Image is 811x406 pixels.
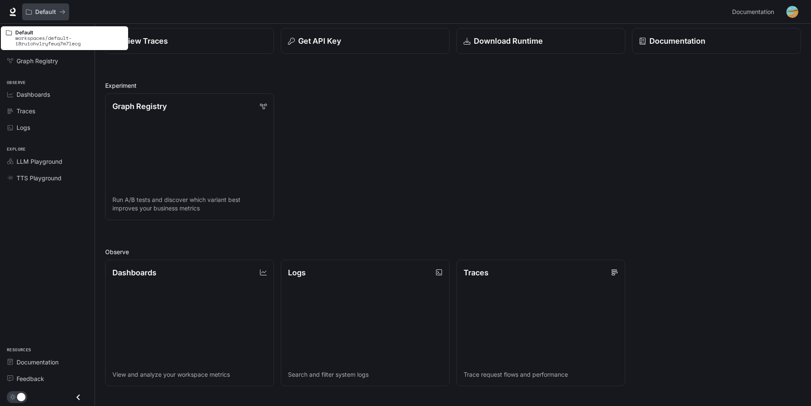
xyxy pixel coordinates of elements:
[3,104,91,118] a: Traces
[22,3,69,20] button: All workspaces
[17,157,62,166] span: LLM Playground
[464,370,618,379] p: Trace request flows and performance
[112,267,157,278] p: Dashboards
[281,260,450,386] a: LogsSearch and filter system logs
[69,389,88,406] button: Close drawer
[464,267,489,278] p: Traces
[288,267,306,278] p: Logs
[3,87,91,102] a: Dashboards
[112,196,267,213] p: Run A/B tests and discover which variant best improves your business metrics
[3,371,91,386] a: Feedback
[298,35,341,47] p: Get API Key
[17,106,35,115] span: Traces
[112,370,267,379] p: View and analyze your workspace metrics
[3,120,91,135] a: Logs
[3,171,91,185] a: TTS Playground
[3,53,91,68] a: Graph Registry
[786,6,798,18] img: User avatar
[112,101,167,112] p: Graph Registry
[632,28,801,54] a: Documentation
[456,28,625,54] a: Download Runtime
[17,90,50,99] span: Dashboards
[17,174,62,182] span: TTS Playground
[17,358,59,367] span: Documentation
[105,93,274,220] a: Graph RegistryRun A/B tests and discover which variant best improves your business metrics
[281,28,450,54] button: Get API Key
[474,35,543,47] p: Download Runtime
[35,8,56,16] p: Default
[17,56,58,65] span: Graph Registry
[123,35,168,47] p: View Traces
[649,35,705,47] p: Documentation
[3,154,91,169] a: LLM Playground
[15,30,123,35] p: Default
[105,81,801,90] h2: Experiment
[729,3,780,20] a: Documentation
[17,392,25,401] span: Dark mode toggle
[105,260,274,386] a: DashboardsView and analyze your workspace metrics
[288,370,442,379] p: Search and filter system logs
[105,247,801,256] h2: Observe
[17,123,30,132] span: Logs
[15,35,123,46] p: workspaces/default-i8ruiohvlryfeuq7m7lecg
[17,374,44,383] span: Feedback
[784,3,801,20] button: User avatar
[456,260,625,386] a: TracesTrace request flows and performance
[3,355,91,370] a: Documentation
[732,7,774,17] span: Documentation
[105,28,274,54] a: View Traces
